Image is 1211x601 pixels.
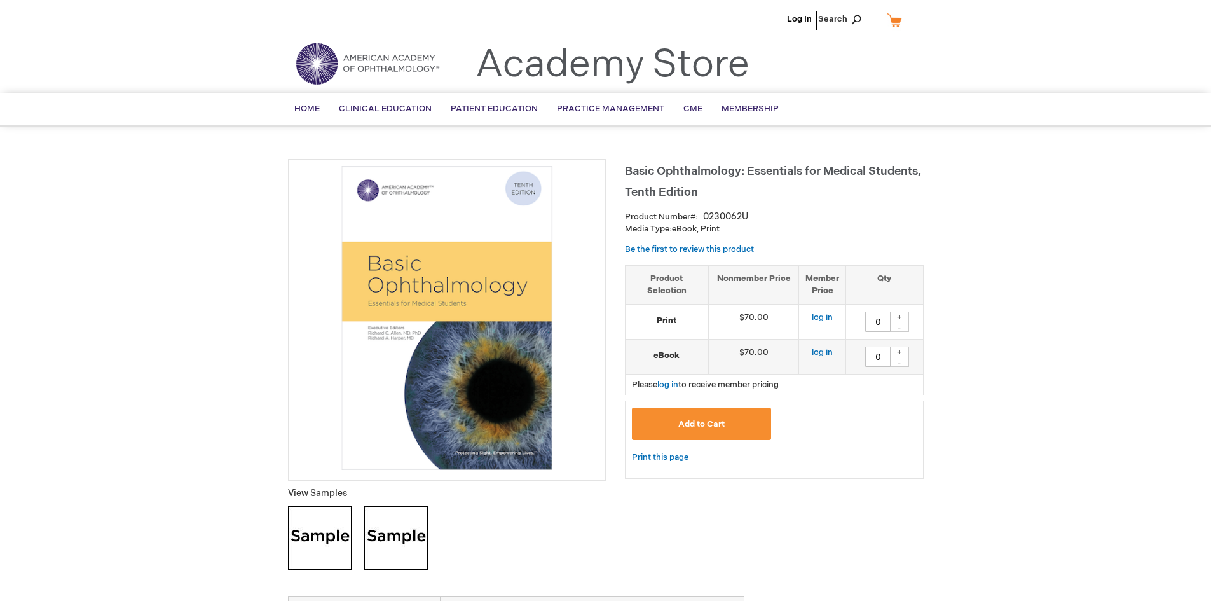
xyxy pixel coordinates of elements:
[722,104,779,114] span: Membership
[890,312,909,322] div: +
[625,224,672,234] strong: Media Type:
[818,6,866,32] span: Search
[632,350,702,362] strong: eBook
[890,357,909,367] div: -
[708,339,799,374] td: $70.00
[712,93,788,125] a: Membership
[846,266,923,304] th: Qty
[632,450,688,466] a: Print this page
[626,266,709,304] th: Product Selection
[294,104,320,114] span: Home
[632,315,702,327] strong: Print
[625,223,924,235] p: eBook, Print
[632,408,772,440] button: Add to Cart
[678,419,725,429] span: Add to Cart
[625,244,754,254] a: Be the first to review this product
[625,212,698,222] strong: Product Number
[547,93,674,125] a: Practice Management
[329,93,441,125] a: Clinical Education
[557,104,664,114] span: Practice Management
[787,14,812,24] a: Log In
[625,165,921,199] span: Basic Ophthalmology: Essentials for Medical Students, Tenth Edition
[657,380,678,390] a: log in
[799,266,846,304] th: Member Price
[339,104,432,114] span: Clinical Education
[295,166,599,470] img: Basic Ophthalmology: Essentials for Medical Students, Tenth Edition
[812,347,833,357] a: log in
[703,211,748,223] div: 0230062U
[890,347,909,357] div: +
[451,104,538,114] span: Patient Education
[288,487,606,500] p: View Samples
[476,42,749,88] a: Academy Store
[683,104,702,114] span: CME
[288,506,352,570] img: Click to view
[890,322,909,332] div: -
[812,312,833,322] a: log in
[865,347,891,367] input: Qty
[865,312,891,332] input: Qty
[708,266,799,304] th: Nonmember Price
[708,304,799,339] td: $70.00
[364,506,428,570] img: Click to view
[674,93,712,125] a: CME
[632,380,779,390] span: Please to receive member pricing
[441,93,547,125] a: Patient Education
